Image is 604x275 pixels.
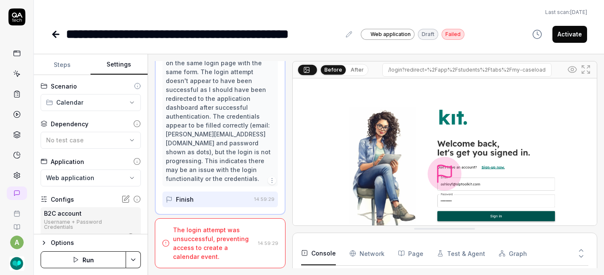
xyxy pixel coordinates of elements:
span: No test case [46,136,84,144]
span: Web application [46,173,94,182]
button: a [10,236,24,249]
img: SLP Toolkit Logo [9,256,25,271]
a: New conversation [7,186,27,200]
button: Page [398,242,423,265]
div: Application [51,157,84,166]
div: Options [51,238,141,248]
a: Book a call with us [3,203,30,217]
div: Dependency [51,119,88,128]
button: Graph [499,242,527,265]
button: Web application [41,169,141,186]
button: Run [41,251,126,268]
div: I can see that after waiting, I'm still on the same login page with the same form. The login atte... [166,50,275,183]
button: No test case [41,132,141,149]
button: Settings [91,55,147,75]
button: Before [321,65,346,74]
div: The login attempt was unsuccessful, preventing access to create a calendar event. [173,225,255,261]
button: Test & Agent [437,242,485,265]
div: Draft [418,29,438,40]
div: Finish [176,195,194,204]
button: After [347,65,367,75]
span: Calendar [56,98,83,107]
span: Last scan: [545,8,587,16]
button: Last scan:[DATE] [545,8,587,16]
button: Network [349,242,384,265]
span: Web application [371,31,411,38]
button: Activate [552,26,587,43]
div: B2C account [44,209,122,218]
button: Show all interative elements [566,63,579,76]
button: Finish14:59:29 [162,192,278,207]
button: SLP Toolkit Logo [3,249,30,273]
button: Calendar [41,94,141,111]
img: Screenshot [293,78,597,269]
button: Steps [34,55,91,75]
div: Username + Password Credentials [44,219,122,230]
time: [DATE] [570,9,587,15]
button: Console [301,242,336,265]
button: Options [41,238,141,248]
button: View version history [527,26,547,43]
time: 14:59:29 [258,240,278,246]
time: 14:59:29 [254,196,275,202]
div: Failed [442,29,464,40]
a: Documentation [3,217,30,231]
div: Scenario [51,82,77,91]
a: Web application [361,28,415,40]
button: Open in full screen [579,63,593,76]
div: Configs [51,195,74,204]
